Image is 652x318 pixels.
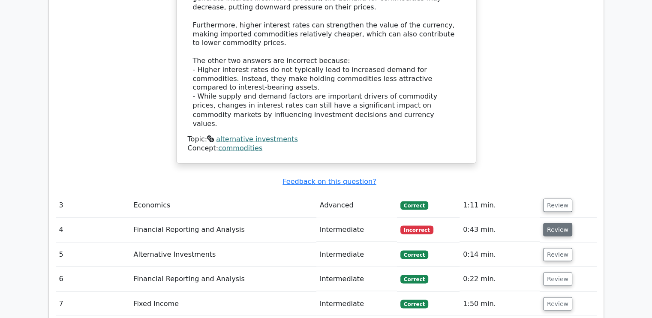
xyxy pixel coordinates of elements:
[130,267,316,291] td: Financial Reporting and Analysis
[543,248,572,261] button: Review
[130,242,316,267] td: Alternative Investments
[56,217,130,242] td: 4
[130,217,316,242] td: Financial Reporting and Analysis
[400,225,433,234] span: Incorrect
[56,291,130,316] td: 7
[400,300,428,308] span: Correct
[216,135,297,143] a: alternative investments
[400,275,428,283] span: Correct
[316,267,397,291] td: Intermediate
[130,193,316,217] td: Economics
[460,242,540,267] td: 0:14 min.
[56,193,130,217] td: 3
[282,177,376,185] a: Feedback on this question?
[400,250,428,259] span: Correct
[316,193,397,217] td: Advanced
[543,198,572,212] button: Review
[316,217,397,242] td: Intermediate
[188,135,465,144] div: Topic:
[460,193,540,217] td: 1:11 min.
[56,242,130,267] td: 5
[543,223,572,236] button: Review
[543,297,572,310] button: Review
[130,291,316,316] td: Fixed Income
[400,201,428,210] span: Correct
[188,144,465,153] div: Concept:
[460,267,540,291] td: 0:22 min.
[316,242,397,267] td: Intermediate
[543,272,572,285] button: Review
[316,291,397,316] td: Intermediate
[218,144,262,152] a: commodities
[56,267,130,291] td: 6
[460,217,540,242] td: 0:43 min.
[460,291,540,316] td: 1:50 min.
